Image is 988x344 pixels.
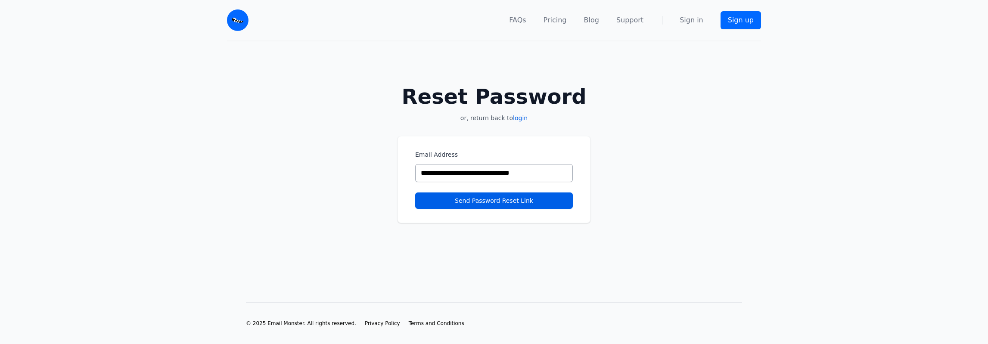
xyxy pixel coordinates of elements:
[409,320,464,327] a: Terms and Conditions
[616,15,643,25] a: Support
[409,320,464,326] span: Terms and Conditions
[415,192,573,209] button: Send Password Reset Link
[246,320,356,327] li: © 2025 Email Monster. All rights reserved.
[721,11,761,29] a: Sign up
[365,320,400,326] span: Privacy Policy
[398,86,590,107] h2: Reset Password
[544,15,567,25] a: Pricing
[680,15,703,25] a: Sign in
[398,114,590,122] p: or, return back to
[415,150,573,159] label: Email Address
[513,115,528,121] a: login
[584,15,599,25] a: Blog
[365,320,400,327] a: Privacy Policy
[227,9,249,31] img: Email Monster
[509,15,526,25] a: FAQs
